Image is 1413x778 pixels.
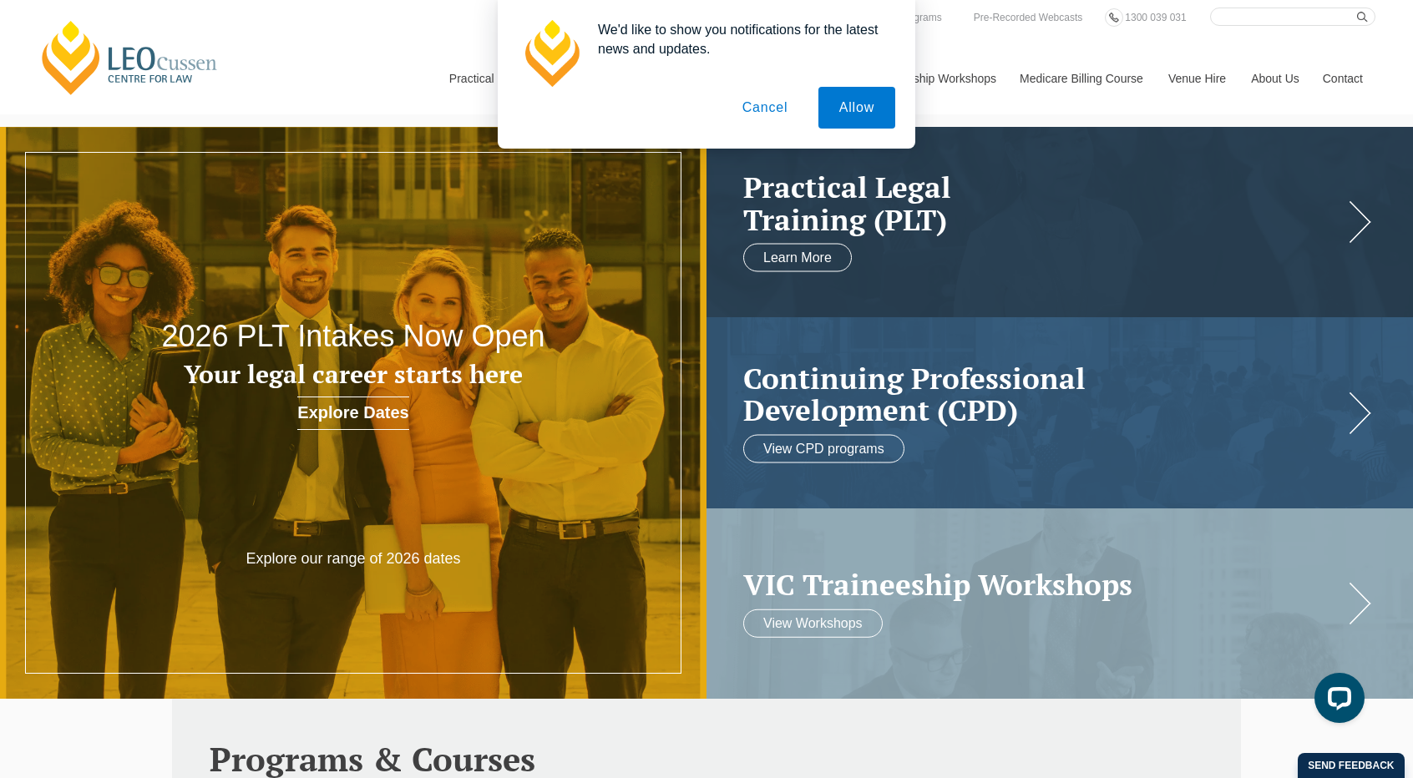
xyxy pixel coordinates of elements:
a: View CPD programs [743,434,904,462]
a: Learn More [743,244,852,272]
h2: Continuing Professional Development (CPD) [743,361,1343,426]
a: VIC Traineeship Workshops [743,568,1343,601]
p: Explore our range of 2026 dates [212,549,494,568]
button: Cancel [722,87,809,129]
h2: Practical Legal Training (PLT) [743,171,1343,235]
h2: 2026 PLT Intakes Now Open [141,320,565,353]
a: Practical LegalTraining (PLT) [743,171,1343,235]
button: Allow [818,87,895,129]
iframe: LiveChat chat widget [1301,666,1371,736]
h3: Your legal career starts here [141,361,565,388]
a: Explore Dates [297,397,408,430]
h2: Programs & Courses [210,740,1203,777]
div: We'd like to show you notifications for the latest news and updates. [585,20,895,58]
img: notification icon [518,20,585,87]
a: Continuing ProfessionalDevelopment (CPD) [743,361,1343,426]
a: View Workshops [743,609,883,637]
